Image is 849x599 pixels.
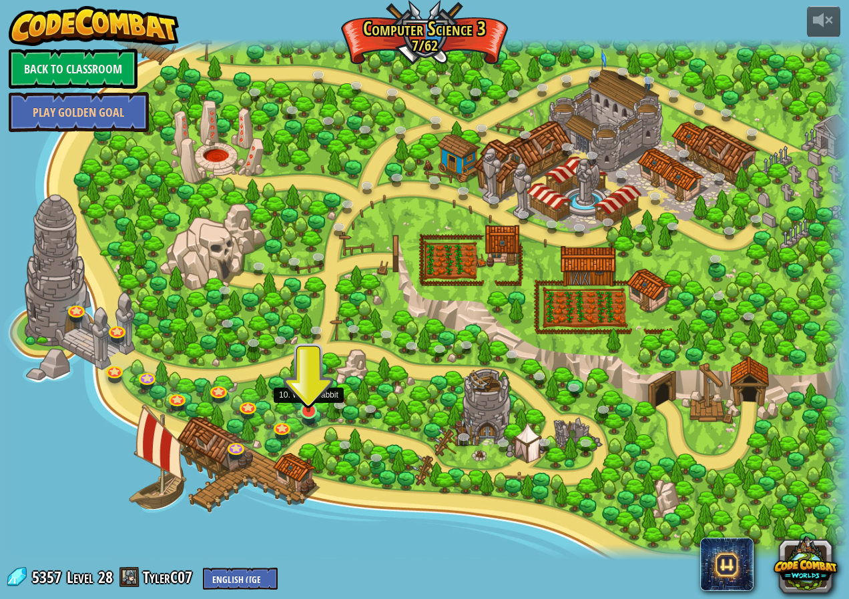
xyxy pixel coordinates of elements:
button: Adjust volume [807,6,840,37]
img: CodeCombat - Learn how to code by playing a game [9,6,180,46]
a: Play Golden Goal [9,92,149,132]
span: 5357 [32,566,65,588]
span: Level [67,566,93,588]
a: Back to Classroom [9,49,137,89]
span: 28 [98,566,113,588]
a: TylerC07 [143,566,196,588]
img: level-banner-started.png [298,362,320,412]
